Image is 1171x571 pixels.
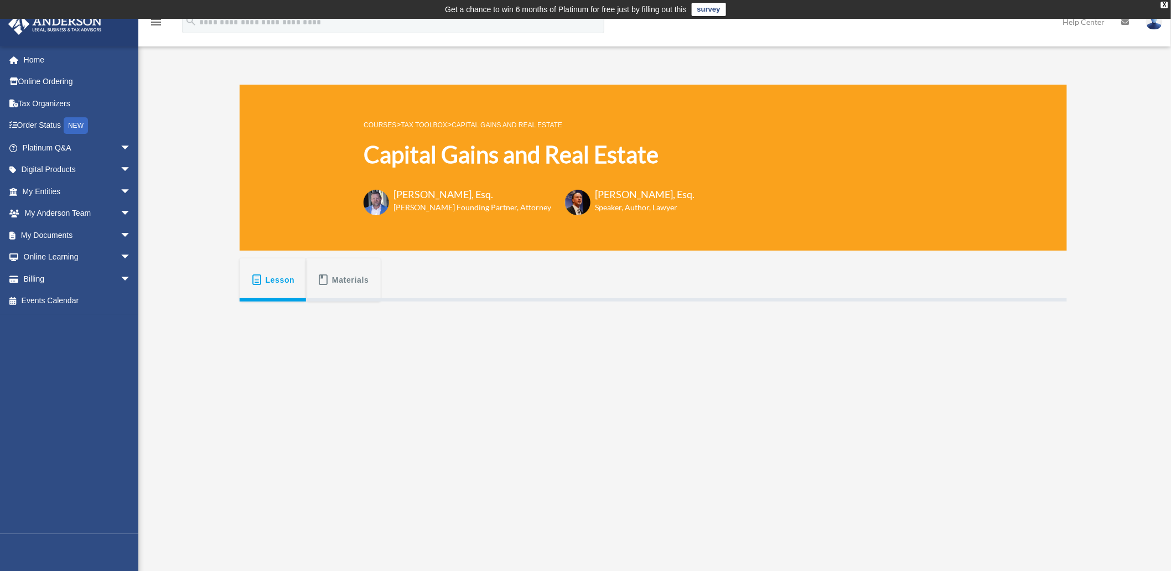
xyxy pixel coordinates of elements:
[565,190,590,215] img: Scott-Estill-Headshot.png
[401,121,447,129] a: Tax Toolbox
[8,71,148,93] a: Online Ordering
[1146,14,1163,30] img: User Pic
[149,19,163,29] a: menu
[8,92,148,115] a: Tax Organizers
[364,138,695,171] h1: Capital Gains and Real Estate
[595,188,695,201] h3: [PERSON_NAME], Esq.
[266,270,295,290] span: Lesson
[64,117,88,134] div: NEW
[5,13,105,35] img: Anderson Advisors Platinum Portal
[692,3,726,16] a: survey
[8,246,148,268] a: Online Learningarrow_drop_down
[393,202,551,213] h6: [PERSON_NAME] Founding Partner, Attorney
[8,137,148,159] a: Platinum Q&Aarrow_drop_down
[8,290,148,312] a: Events Calendar
[595,202,681,213] h6: Speaker, Author, Lawyer
[8,180,148,203] a: My Entitiesarrow_drop_down
[364,190,389,215] img: Toby-circle-head.png
[8,49,148,71] a: Home
[120,159,142,181] span: arrow_drop_down
[120,268,142,290] span: arrow_drop_down
[120,224,142,247] span: arrow_drop_down
[120,180,142,203] span: arrow_drop_down
[149,15,163,29] i: menu
[364,118,695,132] p: > >
[120,203,142,225] span: arrow_drop_down
[120,137,142,159] span: arrow_drop_down
[185,15,197,27] i: search
[452,121,562,129] a: Capital Gains and Real Estate
[393,188,551,201] h3: [PERSON_NAME], Esq.
[120,246,142,269] span: arrow_drop_down
[332,270,369,290] span: Materials
[8,159,148,181] a: Digital Productsarrow_drop_down
[445,3,687,16] div: Get a chance to win 6 months of Platinum for free just by filling out this
[8,115,148,137] a: Order StatusNEW
[1161,2,1168,8] div: close
[8,203,148,225] a: My Anderson Teamarrow_drop_down
[8,224,148,246] a: My Documentsarrow_drop_down
[364,121,396,129] a: COURSES
[8,268,148,290] a: Billingarrow_drop_down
